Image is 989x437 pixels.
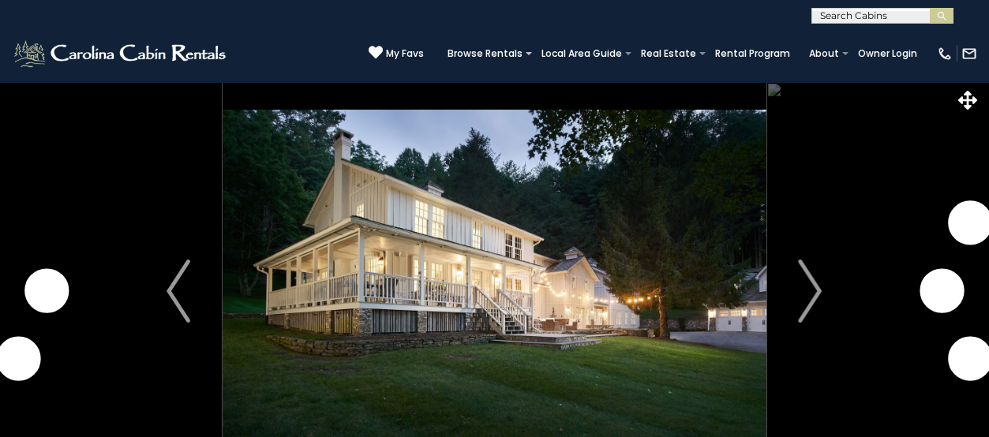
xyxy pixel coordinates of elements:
[801,43,847,65] a: About
[440,43,530,65] a: Browse Rentals
[961,46,977,62] img: mail-regular-white.png
[799,260,822,323] img: arrow
[937,46,953,62] img: phone-regular-white.png
[386,47,424,61] span: My Favs
[707,43,798,65] a: Rental Program
[369,45,424,62] a: My Favs
[850,43,925,65] a: Owner Login
[633,43,704,65] a: Real Estate
[12,38,230,69] img: White-1-2.png
[167,260,190,323] img: arrow
[534,43,630,65] a: Local Area Guide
